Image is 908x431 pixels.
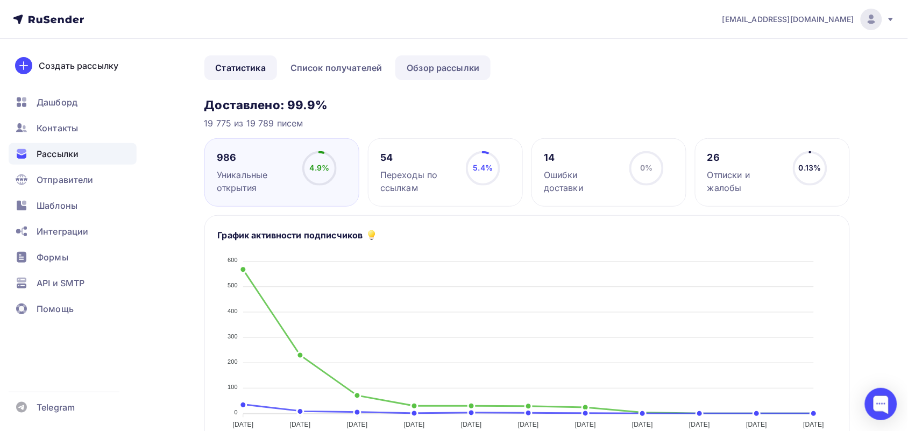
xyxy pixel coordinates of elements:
[204,117,850,130] div: 19 775 из 19 789 писем
[473,163,493,172] span: 5.4%
[707,168,783,194] div: Отписки и жалобы
[310,163,330,172] span: 4.9%
[37,122,78,135] span: Контакты
[722,9,895,30] a: [EMAIL_ADDRESS][DOMAIN_NAME]
[37,277,84,289] span: API и SMTP
[217,151,293,164] div: 986
[37,147,79,160] span: Рассылки
[228,308,238,314] tspan: 400
[37,199,77,212] span: Шаблоны
[37,302,74,315] span: Помощь
[380,151,456,164] div: 54
[37,173,94,186] span: Отправители
[707,151,783,164] div: 26
[228,282,238,289] tspan: 500
[632,421,653,429] tspan: [DATE]
[228,384,238,390] tspan: 100
[279,55,394,80] a: Список получателей
[746,421,767,429] tspan: [DATE]
[37,225,88,238] span: Интеграции
[9,91,137,113] a: Дашборд
[403,421,424,429] tspan: [DATE]
[217,168,293,194] div: Уникальные открытия
[346,421,367,429] tspan: [DATE]
[518,421,539,429] tspan: [DATE]
[37,251,68,264] span: Формы
[9,246,137,268] a: Формы
[9,143,137,165] a: Рассылки
[640,163,652,172] span: 0%
[204,55,277,80] a: Статистика
[37,401,75,414] span: Telegram
[37,96,77,109] span: Дашборд
[204,97,850,112] h3: Доставлено: 99.9%
[803,421,824,429] tspan: [DATE]
[380,168,456,194] div: Переходы по ссылкам
[461,421,482,429] tspan: [DATE]
[228,257,238,264] tspan: 600
[39,59,118,72] div: Создать рассылку
[9,117,137,139] a: Контакты
[234,409,237,415] tspan: 0
[722,14,854,25] span: [EMAIL_ADDRESS][DOMAIN_NAME]
[689,421,710,429] tspan: [DATE]
[544,151,620,164] div: 14
[9,195,137,216] a: Шаблоны
[228,358,238,365] tspan: 200
[799,163,821,172] span: 0.13%
[544,168,620,194] div: Ошибки доставки
[395,55,491,80] a: Обзор рассылки
[289,421,310,429] tspan: [DATE]
[575,421,596,429] tspan: [DATE]
[218,229,363,242] h5: График активности подписчиков
[9,169,137,190] a: Отправители
[228,333,238,340] tspan: 300
[232,421,253,429] tspan: [DATE]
